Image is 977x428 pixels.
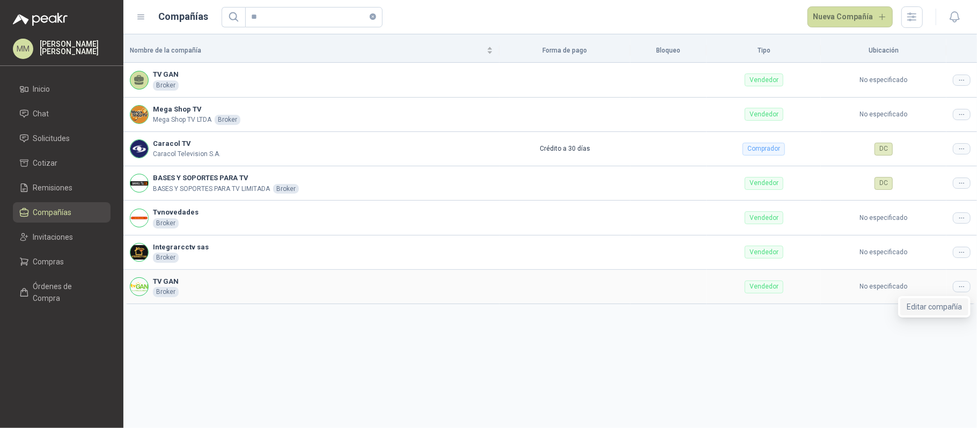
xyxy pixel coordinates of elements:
[33,281,100,304] span: Órdenes de Compra
[499,39,630,63] th: Forma de pago
[13,276,111,308] a: Órdenes de Compra
[33,182,73,194] span: Remisiones
[743,143,785,156] div: Comprador
[13,104,111,124] a: Chat
[13,202,111,223] a: Compañías
[370,13,376,20] span: close-circle
[745,177,783,190] div: Vendedor
[153,138,221,149] b: Caracol TV
[130,209,148,227] img: Company Logo
[130,278,148,296] img: Company Logo
[745,246,783,259] div: Vendedor
[33,157,58,169] span: Cotizar
[130,140,148,158] img: Company Logo
[807,6,893,28] button: Nueva Compañía
[33,231,74,243] span: Invitaciones
[215,115,240,125] div: Broker
[153,184,270,194] p: BASES Y SOPORTES PARA TV LIMITADA
[153,149,221,159] p: Caracol Television S.A.
[153,104,240,115] b: Mega Shop TV
[745,281,783,293] div: Vendedor
[745,108,783,121] div: Vendedor
[153,253,179,263] div: Broker
[13,39,33,59] div: MM
[875,177,893,190] div: DC
[33,108,49,120] span: Chat
[13,227,111,247] a: Invitaciones
[707,39,821,63] th: Tipo
[13,79,111,99] a: Inicio
[153,69,179,80] b: TV GAN
[130,243,148,261] img: Company Logo
[153,207,199,218] b: Tvnovedades
[33,83,50,95] span: Inicio
[130,46,484,56] span: Nombre de la compañía
[827,247,940,257] p: No especificado
[273,184,299,194] div: Broker
[827,109,940,120] p: No especificado
[153,115,211,125] p: Mega Shop TV LTDA
[40,40,111,55] p: [PERSON_NAME] [PERSON_NAME]
[875,143,893,156] div: DC
[821,39,946,63] th: Ubicación
[827,282,940,292] p: No especificado
[130,106,148,123] img: Company Logo
[153,242,209,253] b: Integrarcctv sas
[745,73,783,86] div: Vendedor
[153,218,179,228] div: Broker
[506,144,624,154] p: Crédito a 30 días
[123,39,499,63] th: Nombre de la compañía
[630,39,707,63] th: Bloqueo
[153,80,179,91] div: Broker
[153,173,299,183] b: BASES Y SOPORTES PARA TV
[13,178,111,198] a: Remisiones
[13,252,111,272] a: Compras
[13,153,111,173] a: Cotizar
[33,206,72,218] span: Compañías
[13,13,68,26] img: Logo peakr
[153,276,179,287] b: TV GAN
[370,12,376,22] span: close-circle
[827,75,940,85] p: No especificado
[745,211,783,224] div: Vendedor
[907,301,962,313] span: Editar compañía
[13,128,111,149] a: Solicitudes
[827,213,940,223] p: No especificado
[159,9,209,24] h1: Compañías
[33,132,70,144] span: Solicitudes
[33,256,64,268] span: Compras
[153,287,179,297] div: Broker
[130,174,148,192] img: Company Logo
